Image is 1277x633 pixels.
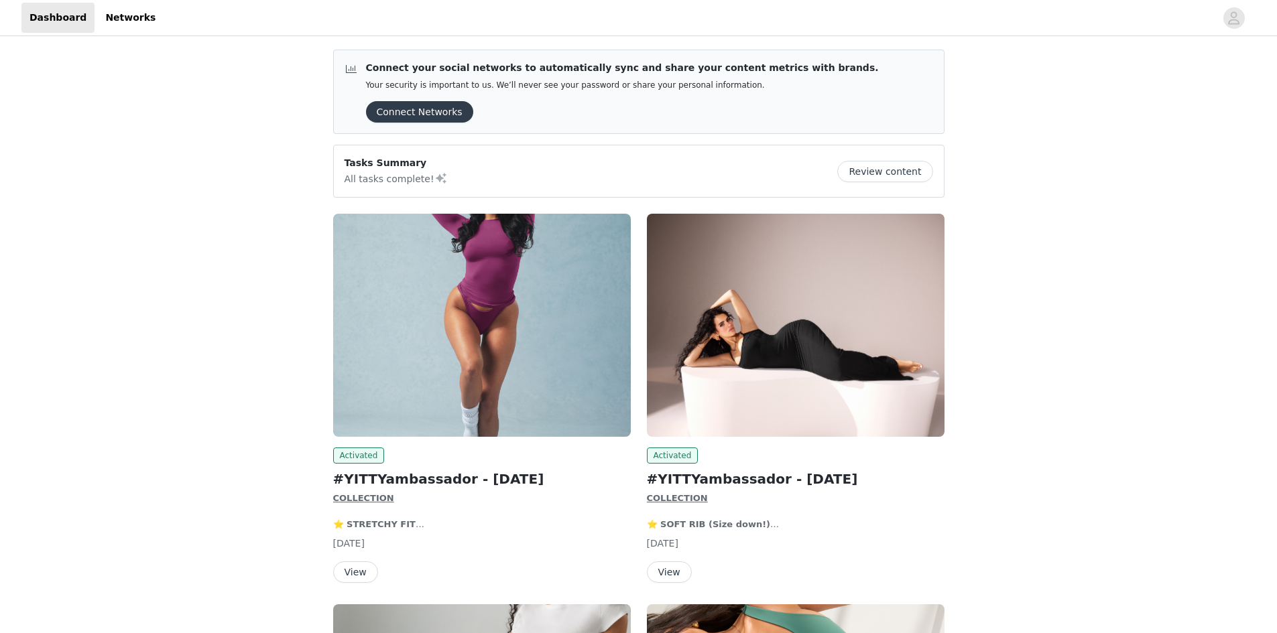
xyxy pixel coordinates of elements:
[366,61,879,75] p: Connect your social networks to automatically sync and share your content metrics with brands.
[647,447,698,464] span: Activated
[837,161,932,182] button: Review content
[333,519,424,529] strong: ⭐️ STRETCHY FIT
[333,561,378,583] button: View
[345,156,448,170] p: Tasks Summary
[647,561,692,583] button: View
[647,469,945,489] h2: #YITTYambassador - [DATE]
[647,538,678,549] span: [DATE]
[1227,7,1240,29] div: avatar
[333,447,385,464] span: Activated
[647,214,945,437] img: YITTY
[647,567,692,577] a: View
[333,493,394,503] strong: COLLECTION
[21,3,95,33] a: Dashboard
[333,567,378,577] a: View
[366,101,473,123] button: Connect Networks
[97,3,164,33] a: Networks
[366,80,879,90] p: Your security is important to us. We’ll never see your password or share your personal information.
[333,469,631,489] h2: #YITTYambassador - [DATE]
[333,214,631,437] img: YITTY
[647,493,708,503] strong: COLLECTION
[345,170,448,186] p: All tasks complete!
[333,538,365,549] span: [DATE]
[647,519,780,529] strong: ⭐️ SOFT RIB (Size down!)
